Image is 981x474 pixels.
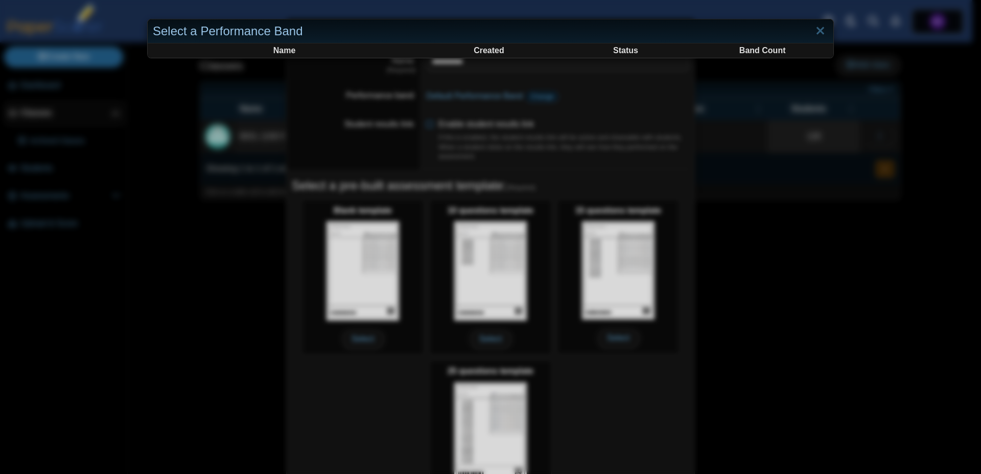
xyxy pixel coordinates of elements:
div: Select a Performance Band [148,19,833,43]
th: Band Count [694,44,830,57]
th: Created [421,44,557,57]
a: Close [812,22,828,40]
th: Name [149,44,420,57]
th: Status [558,44,694,57]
